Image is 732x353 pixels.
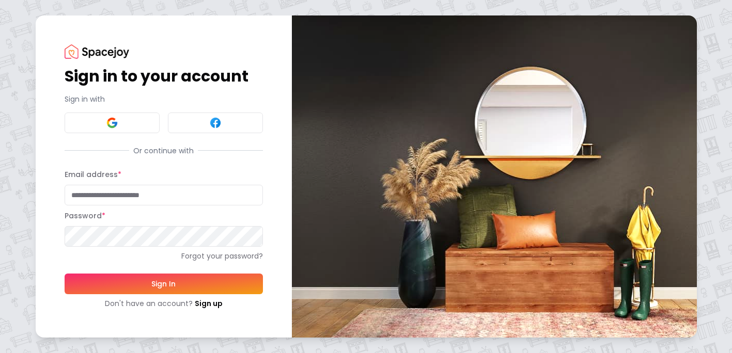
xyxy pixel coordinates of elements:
div: Don't have an account? [65,298,263,309]
img: Facebook signin [209,117,222,129]
img: Spacejoy Logo [65,44,129,58]
a: Sign up [195,298,223,309]
label: Password [65,211,105,221]
label: Email address [65,169,121,180]
h1: Sign in to your account [65,67,263,86]
span: Or continue with [129,146,198,156]
img: Google signin [106,117,118,129]
p: Sign in with [65,94,263,104]
button: Sign In [65,274,263,294]
img: banner [292,15,697,337]
a: Forgot your password? [65,251,263,261]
